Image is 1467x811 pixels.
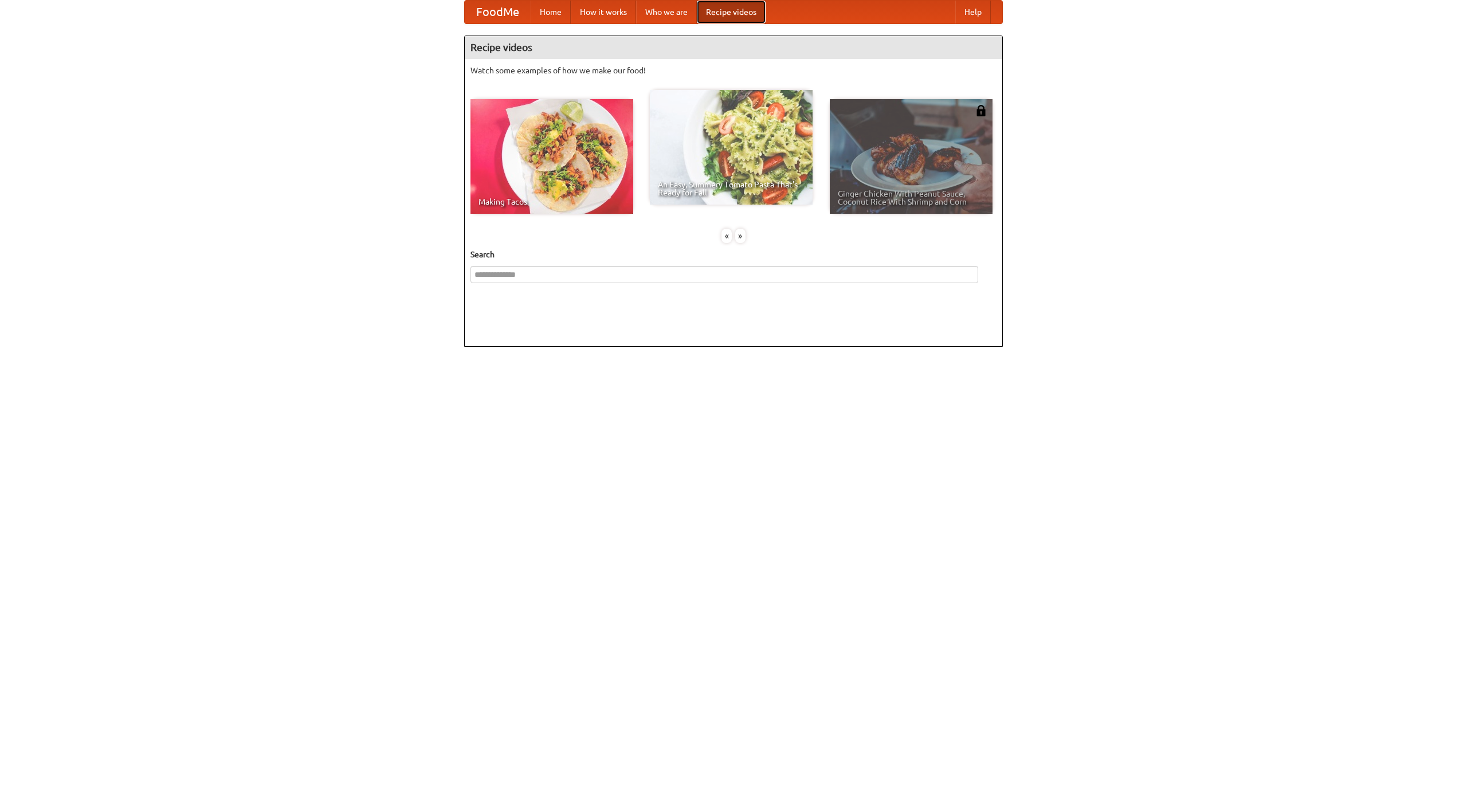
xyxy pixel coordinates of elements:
h5: Search [470,249,997,260]
div: « [721,229,732,243]
h4: Recipe videos [465,36,1002,59]
a: How it works [571,1,636,23]
a: Who we are [636,1,697,23]
a: Making Tacos [470,99,633,214]
a: Home [531,1,571,23]
img: 483408.png [975,105,987,116]
span: An Easy, Summery Tomato Pasta That's Ready for Fall [658,181,805,197]
span: Making Tacos [478,198,625,206]
a: Help [955,1,991,23]
a: Recipe videos [697,1,766,23]
div: » [735,229,746,243]
a: FoodMe [465,1,531,23]
a: An Easy, Summery Tomato Pasta That's Ready for Fall [650,90,813,205]
p: Watch some examples of how we make our food! [470,65,997,76]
